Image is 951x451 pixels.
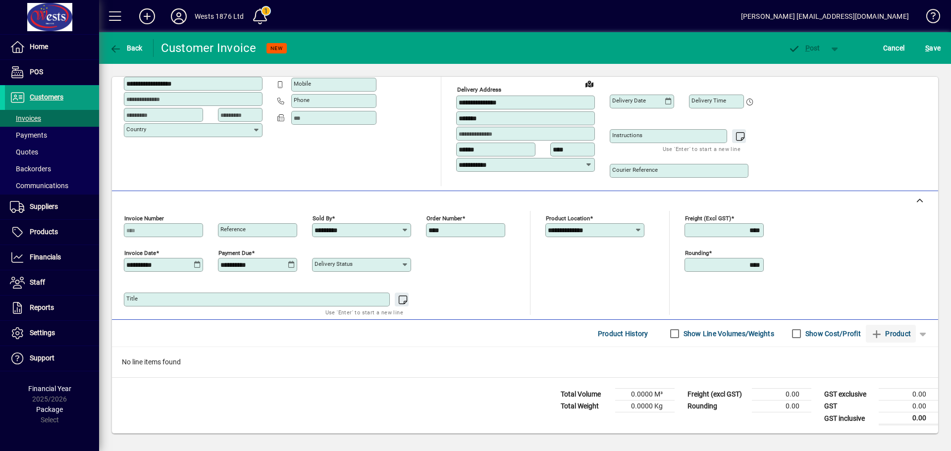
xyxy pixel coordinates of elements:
[10,165,51,173] span: Backorders
[107,39,145,57] button: Back
[879,389,938,401] td: 0.00
[5,195,99,219] a: Suppliers
[10,114,41,122] span: Invoices
[131,7,163,25] button: Add
[5,296,99,320] a: Reports
[919,2,939,34] a: Knowledge Base
[925,40,941,56] span: ave
[683,389,752,401] td: Freight (excl GST)
[220,226,246,233] mat-label: Reference
[615,389,675,401] td: 0.0000 M³
[691,97,726,104] mat-label: Delivery time
[682,329,774,339] label: Show Line Volumes/Weights
[546,215,590,222] mat-label: Product location
[556,389,615,401] td: Total Volume
[5,220,99,245] a: Products
[881,39,907,57] button: Cancel
[426,215,462,222] mat-label: Order number
[5,321,99,346] a: Settings
[28,385,71,393] span: Financial Year
[5,346,99,371] a: Support
[5,110,99,127] a: Invoices
[30,202,58,210] span: Suppliers
[5,177,99,194] a: Communications
[112,347,938,377] div: No line items found
[663,143,740,154] mat-hint: Use 'Enter' to start a new line
[879,412,938,425] td: 0.00
[5,127,99,144] a: Payments
[315,260,353,267] mat-label: Delivery status
[805,44,810,52] span: P
[30,68,43,76] span: POS
[5,160,99,177] a: Backorders
[866,325,916,343] button: Product
[819,401,879,412] td: GST
[10,148,38,156] span: Quotes
[30,253,61,261] span: Financials
[294,80,311,87] mat-label: Mobile
[30,354,54,362] span: Support
[612,166,658,173] mat-label: Courier Reference
[594,325,652,343] button: Product History
[325,306,403,318] mat-hint: Use 'Enter' to start a new line
[5,270,99,295] a: Staff
[30,93,63,101] span: Customers
[685,250,709,256] mat-label: Rounding
[5,245,99,270] a: Financials
[925,44,929,52] span: S
[10,131,47,139] span: Payments
[30,329,55,337] span: Settings
[163,7,195,25] button: Profile
[612,97,646,104] mat-label: Delivery date
[126,126,146,133] mat-label: Country
[36,405,63,413] span: Package
[819,412,879,425] td: GST inclusive
[109,44,143,52] span: Back
[683,401,752,412] td: Rounding
[313,215,332,222] mat-label: Sold by
[294,97,310,103] mat-label: Phone
[126,295,138,302] mat-label: Title
[10,182,68,190] span: Communications
[124,215,164,222] mat-label: Invoice number
[270,45,283,51] span: NEW
[598,326,648,342] span: Product History
[803,329,861,339] label: Show Cost/Profit
[752,389,811,401] td: 0.00
[923,39,943,57] button: Save
[741,8,909,24] div: [PERSON_NAME] [EMAIL_ADDRESS][DOMAIN_NAME]
[99,39,154,57] app-page-header-button: Back
[612,132,642,139] mat-label: Instructions
[556,401,615,412] td: Total Weight
[819,389,879,401] td: GST exclusive
[195,8,244,24] div: Wests 1876 Ltd
[581,76,597,92] a: View on map
[30,278,45,286] span: Staff
[883,40,905,56] span: Cancel
[783,39,825,57] button: Post
[30,303,54,311] span: Reports
[161,40,257,56] div: Customer Invoice
[5,144,99,160] a: Quotes
[5,35,99,59] a: Home
[30,43,48,50] span: Home
[5,60,99,85] a: POS
[615,401,675,412] td: 0.0000 Kg
[871,326,911,342] span: Product
[218,250,252,256] mat-label: Payment due
[879,401,938,412] td: 0.00
[752,401,811,412] td: 0.00
[30,228,58,236] span: Products
[788,44,820,52] span: ost
[685,215,731,222] mat-label: Freight (excl GST)
[124,250,156,256] mat-label: Invoice date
